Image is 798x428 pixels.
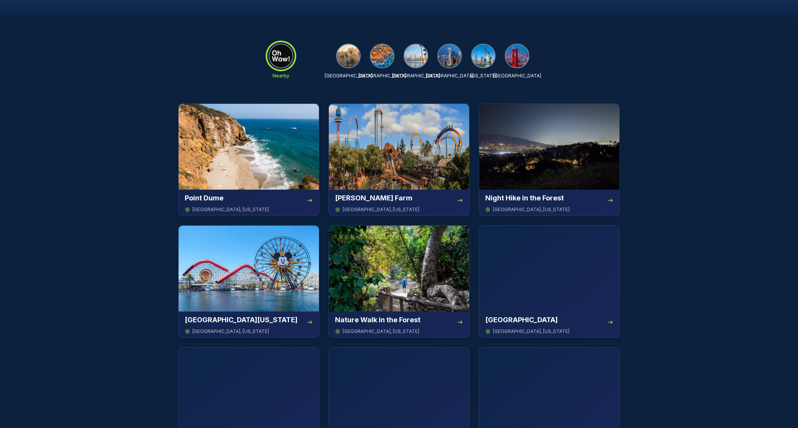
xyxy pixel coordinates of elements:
img: San Francisco [506,44,529,67]
img: Orange County [371,44,394,67]
p: Nearby [273,73,289,79]
span: [GEOGRAPHIC_DATA] , [US_STATE] [343,207,419,213]
h3: [GEOGRAPHIC_DATA][US_STATE] [185,315,297,325]
h3: [PERSON_NAME] Farm [335,193,412,203]
span: [GEOGRAPHIC_DATA] , [US_STATE] [493,207,570,213]
img: Disney California Adventure Park [179,226,319,312]
p: [GEOGRAPHIC_DATA] [493,73,541,79]
img: Nature Walk in the Forest [329,226,469,312]
p: [GEOGRAPHIC_DATA] [392,73,440,79]
p: [US_STATE] [470,73,497,79]
span: [GEOGRAPHIC_DATA] , [US_STATE] [343,328,419,335]
h3: [GEOGRAPHIC_DATA] [485,315,558,325]
img: Los Angeles [337,44,360,67]
h3: Point Dume [185,193,223,203]
p: [GEOGRAPHIC_DATA] [325,73,373,79]
span: [GEOGRAPHIC_DATA] , [US_STATE] [493,328,570,335]
img: El Matador Beach [479,226,619,312]
h3: Night Hike in the Forest [485,193,564,203]
img: Knott's Berry Farm [329,104,469,190]
img: New York [472,44,495,67]
span: [GEOGRAPHIC_DATA] , [US_STATE] [192,207,269,213]
img: Point Dume [179,104,319,190]
img: Night Hike in the Forest [479,104,619,190]
p: [GEOGRAPHIC_DATA] [358,73,406,79]
img: Seattle [438,44,461,67]
img: San Diego [404,44,427,67]
span: [GEOGRAPHIC_DATA] , [US_STATE] [192,328,269,335]
h3: Nature Walk in the Forest [335,315,420,325]
p: [GEOGRAPHIC_DATA] [426,73,474,79]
